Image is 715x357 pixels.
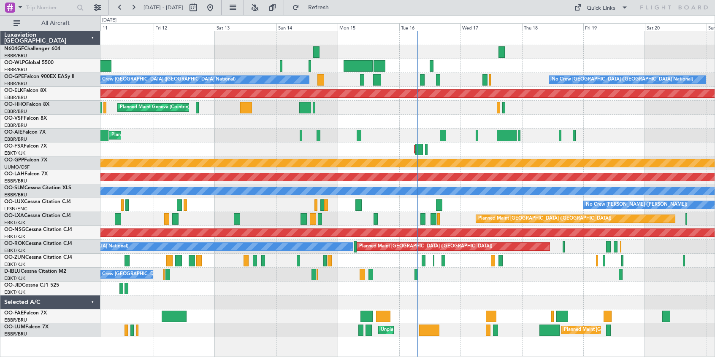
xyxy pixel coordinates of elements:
[4,164,30,170] a: UUMO/OSF
[359,240,492,253] div: Planned Maint [GEOGRAPHIC_DATA] ([GEOGRAPHIC_DATA])
[4,206,27,212] a: LFSN/ENC
[4,325,25,330] span: OO-LUM
[522,23,584,31] div: Thu 18
[4,158,24,163] span: OO-GPP
[460,23,522,31] div: Wed 17
[4,172,24,177] span: OO-LAH
[587,4,615,13] div: Quick Links
[4,88,46,93] a: OO-ELKFalcon 8X
[4,102,26,107] span: OO-HHO
[301,5,336,11] span: Refresh
[4,241,25,246] span: OO-ROK
[478,212,611,225] div: Planned Maint [GEOGRAPHIC_DATA] ([GEOGRAPHIC_DATA])
[4,178,27,184] a: EBBR/BRU
[4,199,71,204] a: OO-LUXCessna Citation CJ4
[586,199,687,211] div: No Crew [PERSON_NAME] ([PERSON_NAME])
[399,23,461,31] div: Tue 16
[4,192,27,198] a: EBBR/BRU
[4,144,47,149] a: OO-FSXFalcon 7X
[4,289,25,295] a: EBKT/KJK
[4,53,27,59] a: EBBR/BRU
[144,4,183,11] span: [DATE] - [DATE]
[94,73,236,86] div: No Crew [GEOGRAPHIC_DATA] ([GEOGRAPHIC_DATA] National)
[26,1,74,14] input: Trip Number
[4,74,74,79] a: OO-GPEFalcon 900EX EASy II
[381,324,539,336] div: Unplanned Maint [GEOGRAPHIC_DATA] ([GEOGRAPHIC_DATA] National)
[4,227,72,232] a: OO-NSGCessna Citation CJ4
[4,60,54,65] a: OO-WLPGlobal 5500
[4,150,25,156] a: EBKT/KJK
[4,130,46,135] a: OO-AIEFalcon 7X
[338,23,399,31] div: Mon 15
[4,325,49,330] a: OO-LUMFalcon 7X
[4,185,71,191] a: OO-SLMCessna Citation XLS
[583,23,645,31] div: Fri 19
[4,122,27,129] a: EBBR/BRU
[4,74,24,79] span: OO-GPE
[4,255,25,260] span: OO-ZUN
[4,311,24,316] span: OO-FAE
[4,269,66,274] a: D-IBLUCessna Citation M2
[22,20,89,26] span: All Aircraft
[4,283,22,288] span: OO-JID
[4,94,27,101] a: EBBR/BRU
[4,116,24,121] span: OO-VSF
[4,60,25,65] span: OO-WLP
[111,129,244,142] div: Planned Maint [GEOGRAPHIC_DATA] ([GEOGRAPHIC_DATA])
[4,241,72,246] a: OO-ROKCessna Citation CJ4
[4,67,27,73] a: EBBR/BRU
[552,73,693,86] div: No Crew [GEOGRAPHIC_DATA] ([GEOGRAPHIC_DATA] National)
[4,185,24,191] span: OO-SLM
[9,16,92,30] button: All Aircraft
[4,213,71,218] a: OO-LXACessna Citation CJ4
[4,213,24,218] span: OO-LXA
[154,23,215,31] div: Fri 12
[4,247,25,254] a: EBKT/KJK
[4,227,25,232] span: OO-NSG
[4,331,27,337] a: EBBR/BRU
[102,17,116,24] div: [DATE]
[4,158,47,163] a: OO-GPPFalcon 7X
[4,234,25,240] a: EBKT/KJK
[288,1,339,14] button: Refresh
[4,255,72,260] a: OO-ZUNCessna Citation CJ4
[4,172,48,177] a: OO-LAHFalcon 7X
[4,269,21,274] span: D-IBLU
[4,81,27,87] a: EBBR/BRU
[4,261,25,268] a: EBKT/KJK
[4,199,24,204] span: OO-LUX
[4,88,23,93] span: OO-ELK
[4,136,27,142] a: EBBR/BRU
[215,23,276,31] div: Sat 13
[4,102,49,107] a: OO-HHOFalcon 8X
[4,283,59,288] a: OO-JIDCessna CJ1 525
[120,101,190,114] div: Planned Maint Geneva (Cointrin)
[4,46,24,51] span: N604GF
[4,144,24,149] span: OO-FSX
[4,130,22,135] span: OO-AIE
[4,108,27,115] a: EBBR/BRU
[4,275,25,282] a: EBKT/KJK
[4,220,25,226] a: EBKT/KJK
[4,317,27,323] a: EBBR/BRU
[276,23,338,31] div: Sun 14
[645,23,707,31] div: Sat 20
[4,46,60,51] a: N604GFChallenger 604
[4,311,47,316] a: OO-FAEFalcon 7X
[4,116,47,121] a: OO-VSFFalcon 8X
[92,23,154,31] div: Thu 11
[570,1,632,14] button: Quick Links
